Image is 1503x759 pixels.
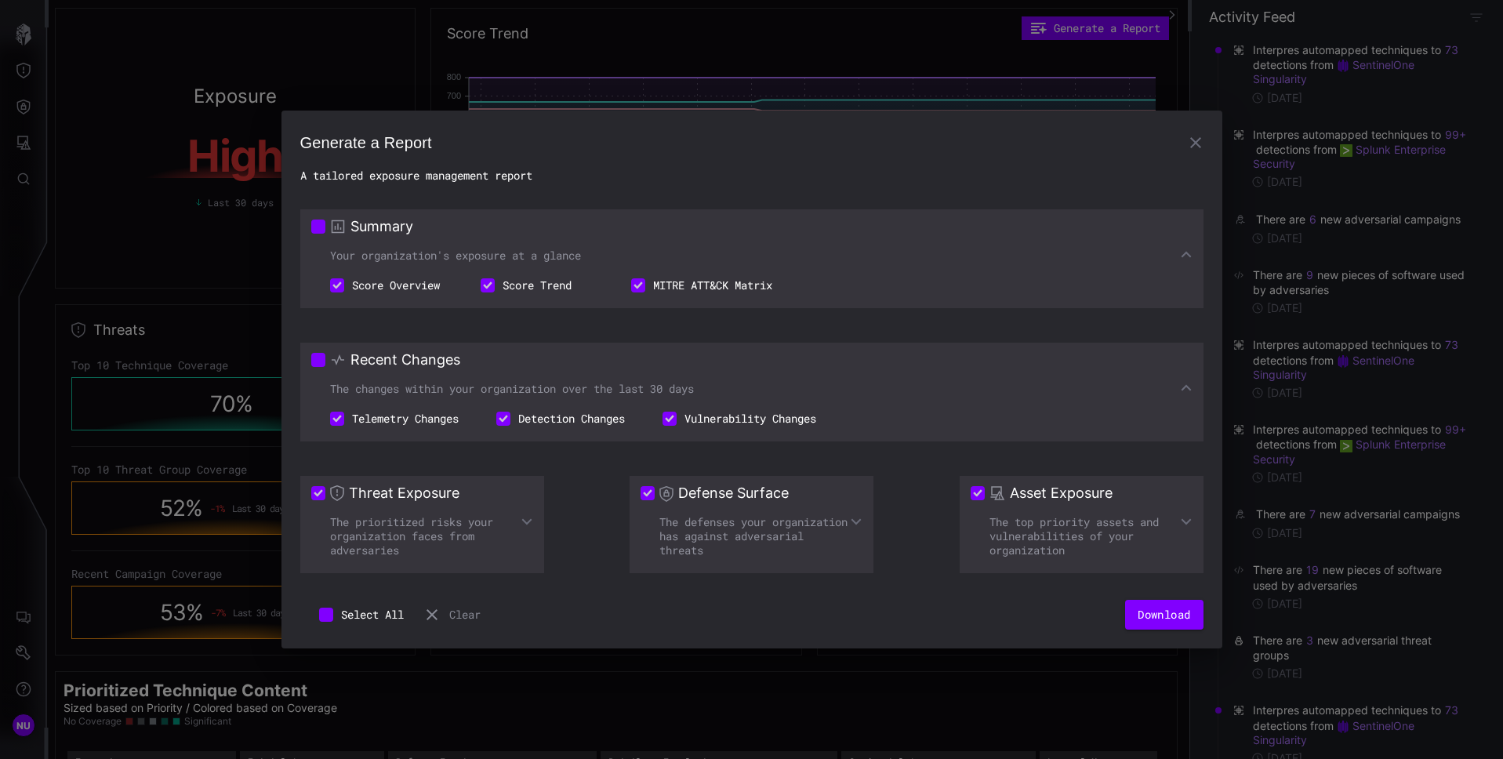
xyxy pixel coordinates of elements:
[350,350,460,369] h3: Recent Changes
[311,271,462,300] li: Score Overview
[971,515,1193,557] div: The top priority assets and vulnerabilities of your organization
[311,404,477,434] li: Telemetry Changes
[423,600,481,630] button: Clear
[349,484,459,503] h3: Threat Exposure
[311,515,533,557] div: The prioritized risks your organization faces from adversaries
[477,404,644,434] li: Detection Changes
[350,217,413,236] h3: Summary
[644,404,835,434] li: Vulnerability Changes
[1010,484,1113,503] h3: Asset Exposure
[641,515,862,557] div: The defenses your organization has against adversarial threats
[1125,600,1203,630] button: Download
[678,484,789,503] h3: Defense Surface
[300,169,1203,183] h2: A tailored exposure management report
[311,249,1193,263] div: Your organization's exposure at a glance
[462,271,612,300] li: Score Trend
[300,129,1203,156] h2: Generate a Report
[612,271,791,300] li: MITRE ATT&CK Matrix
[300,600,423,630] button: Select All
[311,382,1193,396] div: The changes within your organization over the last 30 days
